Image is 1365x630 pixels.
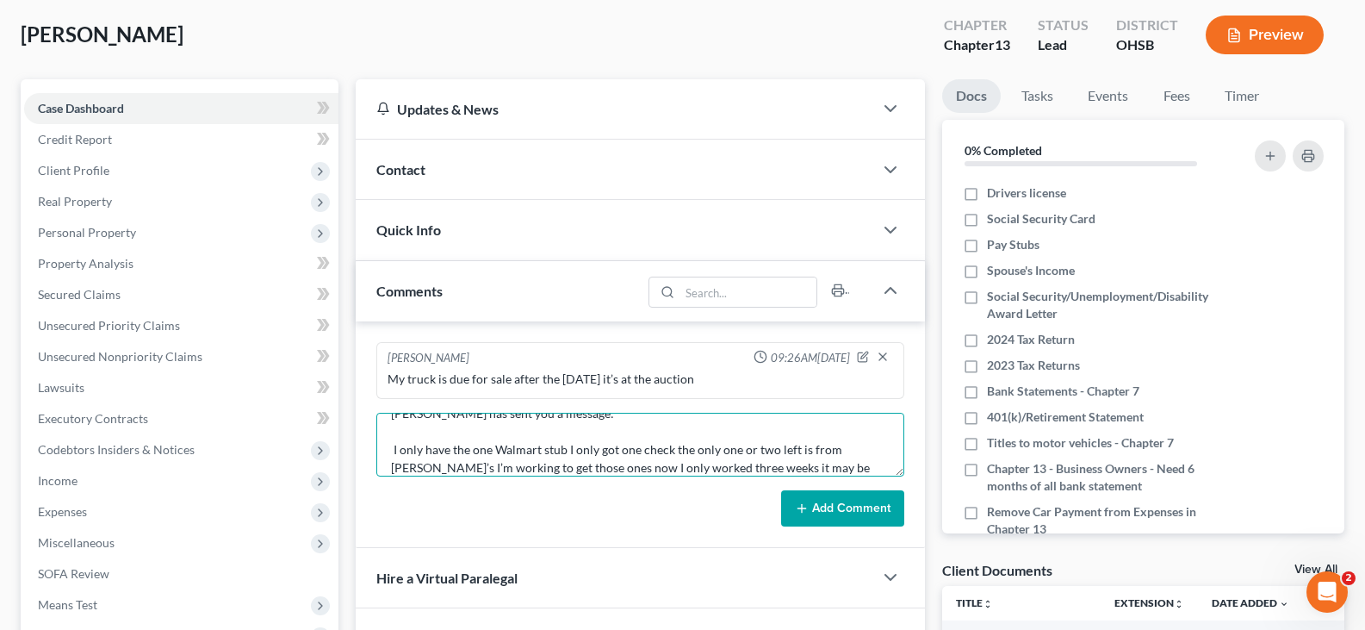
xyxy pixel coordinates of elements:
[24,341,338,372] a: Unsecured Nonpriority Claims
[944,16,1010,35] div: Chapter
[38,504,87,519] span: Expenses
[24,124,338,155] a: Credit Report
[24,372,338,403] a: Lawsuits
[965,143,1042,158] strong: 0% Completed
[987,409,1144,426] span: 401(k)/Retirement Statement
[1279,599,1289,609] i: expand_more
[1038,16,1089,35] div: Status
[1149,79,1204,113] a: Fees
[38,535,115,550] span: Miscellaneous
[376,283,443,299] span: Comments
[1174,599,1184,609] i: unfold_more
[987,262,1075,279] span: Spouse's Income
[24,93,338,124] a: Case Dashboard
[24,403,338,434] a: Executory Contracts
[987,236,1039,253] span: Pay Stubs
[38,473,78,488] span: Income
[983,599,993,609] i: unfold_more
[1212,596,1289,609] a: Date Added expand_more
[987,210,1095,228] span: Social Security Card
[680,278,817,307] input: Search...
[24,310,338,341] a: Unsecured Priority Claims
[1342,571,1356,585] span: 2
[942,561,1052,579] div: Client Documents
[38,132,112,147] span: Credit Report
[987,331,1075,348] span: 2024 Tax Return
[38,349,202,364] span: Unsecured Nonpriority Claims
[1211,79,1273,113] a: Timer
[388,371,893,388] div: My truck is due for sale after the [DATE] it’s at the auction
[388,350,469,367] div: [PERSON_NAME]
[376,570,518,586] span: Hire a Virtual Paralegal
[1206,16,1324,54] button: Preview
[376,221,441,238] span: Quick Info
[995,36,1010,53] span: 13
[38,163,109,178] span: Client Profile
[38,318,180,333] span: Unsecured Priority Claims
[1306,571,1348,613] iframe: Intercom live chat
[38,194,112,209] span: Real Property
[38,256,133,271] span: Property Analysis
[771,350,850,366] span: 09:26AM[DATE]
[1074,79,1142,113] a: Events
[38,597,97,612] span: Means Test
[987,288,1229,322] span: Social Security/Unemployment/Disability Award Letter
[38,442,195,457] span: Codebtors Insiders & Notices
[987,503,1229,538] span: Remove Car Payment from Expenses in Chapter 13
[1116,16,1178,35] div: District
[942,79,1001,113] a: Docs
[1008,79,1067,113] a: Tasks
[38,380,84,395] span: Lawsuits
[38,411,148,426] span: Executory Contracts
[987,460,1229,495] span: Chapter 13 - Business Owners - Need 6 months of all bank statement
[956,596,993,609] a: Titleunfold_more
[1116,35,1178,55] div: OHSB
[1038,35,1089,55] div: Lead
[987,383,1139,400] span: Bank Statements - Chapter 7
[38,225,136,240] span: Personal Property
[987,357,1080,374] span: 2023 Tax Returns
[1294,564,1337,576] a: View All
[24,558,338,589] a: SOFA Review
[781,490,904,527] button: Add Comment
[376,161,425,178] span: Contact
[24,279,338,310] a: Secured Claims
[987,434,1174,452] span: Titles to motor vehicles - Chapter 7
[944,35,1010,55] div: Chapter
[21,22,183,47] span: [PERSON_NAME]
[987,184,1066,202] span: Drivers license
[24,248,338,279] a: Property Analysis
[38,287,121,302] span: Secured Claims
[376,100,853,118] div: Updates & News
[1114,596,1184,609] a: Extensionunfold_more
[38,101,124,115] span: Case Dashboard
[38,566,109,581] span: SOFA Review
